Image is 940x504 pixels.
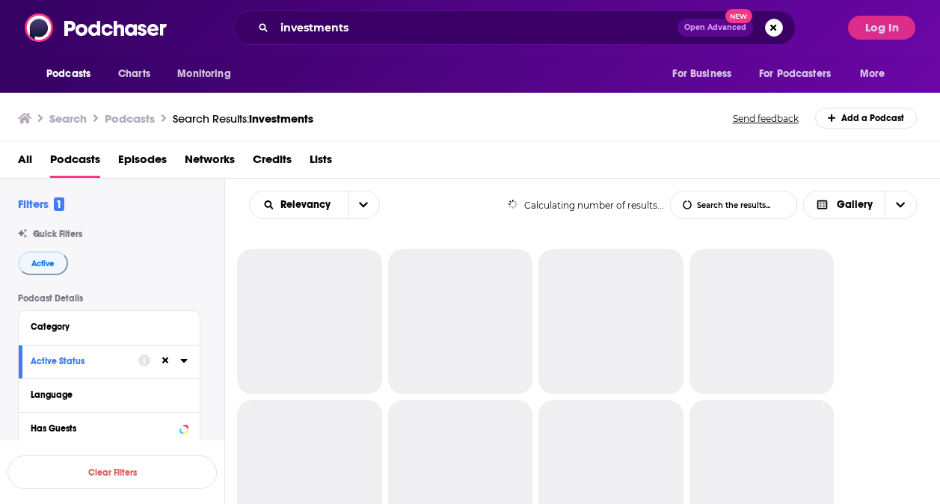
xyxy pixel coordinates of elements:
[310,147,332,178] a: Lists
[728,112,803,125] button: Send feedback
[672,64,731,84] span: For Business
[177,64,230,84] span: Monitoring
[250,200,348,210] button: open menu
[31,423,175,434] div: Has Guests
[54,197,64,211] span: 1
[167,60,250,88] button: open menu
[18,197,64,211] h2: Filters
[173,111,313,126] a: Search Results:investments
[678,19,753,37] button: Open AdvancedNew
[249,191,380,219] h2: Choose List sort
[185,147,235,178] a: Networks
[118,64,150,84] span: Charts
[31,351,138,370] button: Active Status
[31,356,129,366] div: Active Status
[31,419,188,437] button: Has Guests
[749,60,853,88] button: open menu
[31,259,55,268] span: Active
[31,385,188,404] button: Language
[18,251,68,275] button: Active
[33,229,82,239] span: Quick Filters
[815,108,918,129] a: Add a Podcast
[36,60,110,88] button: open menu
[684,24,746,31] span: Open Advanced
[759,64,831,84] span: For Podcasters
[249,111,313,126] span: investments
[7,455,217,489] button: Clear Filters
[803,191,918,219] button: Choose View
[118,147,167,178] a: Episodes
[18,293,200,304] p: Podcast Details
[25,13,168,42] img: Podchaser - Follow, Share and Rate Podcasts
[253,147,292,178] a: Credits
[31,322,178,332] div: Category
[18,147,32,178] a: All
[49,111,87,126] h3: Search
[725,9,752,23] span: New
[108,60,159,88] a: Charts
[280,200,336,210] span: Relevancy
[850,60,904,88] button: open menu
[173,111,313,126] div: Search Results:
[348,191,379,218] button: open menu
[274,16,678,40] input: Search podcasts, credits, & more...
[50,147,100,178] a: Podcasts
[31,317,188,336] button: Category
[860,64,885,84] span: More
[233,10,796,45] div: Search podcasts, credits, & more...
[662,60,750,88] button: open menu
[848,16,915,40] button: Log In
[31,390,178,400] div: Language
[837,200,873,210] span: Gallery
[105,111,155,126] h3: Podcasts
[508,200,664,211] div: Calculating number of results...
[46,64,90,84] span: Podcasts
